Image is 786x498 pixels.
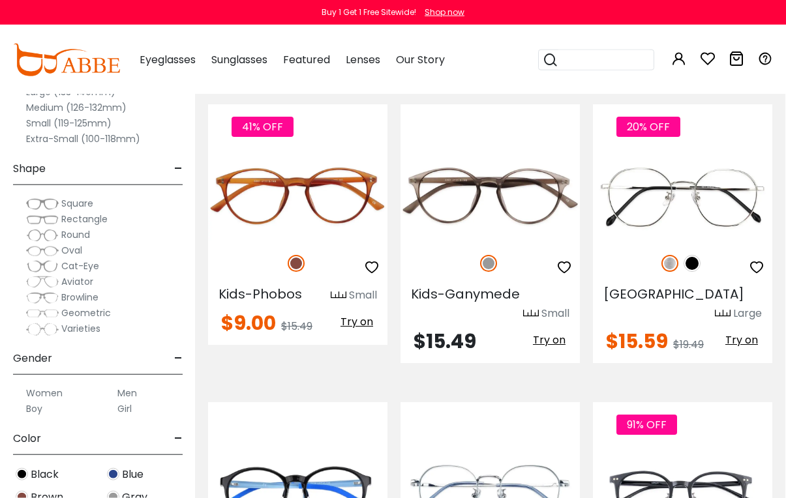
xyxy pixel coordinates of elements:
[346,52,380,67] span: Lenses
[31,467,59,482] span: Black
[13,343,52,374] span: Gender
[281,319,312,334] span: $15.49
[61,259,99,272] span: Cat-Eye
[26,323,59,336] img: Varieties.png
[26,100,127,115] label: Medium (126-132mm)
[283,52,330,67] span: Featured
[616,117,680,137] span: 20% OFF
[61,306,111,319] span: Geometric
[232,117,294,137] span: 41% OFF
[673,337,704,352] span: $19.49
[480,255,497,272] img: Gray
[211,52,267,67] span: Sunglasses
[13,423,41,454] span: Color
[61,244,82,257] span: Oval
[349,287,377,303] div: Small
[331,291,346,300] img: size ruler
[396,52,445,67] span: Our Story
[61,322,100,335] span: Varieties
[122,467,144,482] span: Blue
[26,229,59,242] img: Round.png
[541,306,569,321] div: Small
[411,285,520,303] span: Kids-Ganymede
[523,309,539,319] img: size ruler
[174,153,183,184] span: -
[322,7,416,18] div: Buy 1 Get 1 Free Sitewide!
[529,332,569,349] button: Try on
[61,291,98,304] span: Browline
[733,306,762,321] div: Large
[61,228,90,241] span: Round
[208,151,387,241] img: Brown Kids-Phobos - TR ,Light Weight
[616,415,677,435] span: 91% OFF
[140,52,196,67] span: Eyeglasses
[684,255,701,272] img: Black
[414,327,476,355] span: $15.49
[533,332,566,347] span: Try on
[61,212,108,226] span: Rectangle
[603,285,744,303] span: [GEOGRAPHIC_DATA]
[26,307,59,320] img: Geometric.png
[26,198,59,211] img: Square.png
[715,309,731,319] img: size ruler
[26,401,42,417] label: Boy
[221,309,276,337] span: $9.00
[425,7,464,18] div: Shop now
[13,44,120,76] img: abbeglasses.com
[26,115,112,131] label: Small (119-125mm)
[174,343,183,374] span: -
[721,332,762,349] button: Try on
[401,151,580,241] img: Gray Kids-Ganymede - TR ,Light Weight
[725,332,758,347] span: Try on
[61,275,93,288] span: Aviator
[117,385,137,401] label: Men
[593,151,772,241] img: Silver Singapore - Metal ,Adjust Nose Pads
[219,285,302,303] span: Kids-Phobos
[107,468,119,480] img: Blue
[606,327,668,355] span: $15.59
[26,276,59,289] img: Aviator.png
[26,244,59,257] img: Oval.png
[337,314,377,330] button: Try on
[16,468,28,480] img: Black
[26,131,140,147] label: Extra-Small (100-118mm)
[26,385,63,401] label: Women
[418,7,464,18] a: Shop now
[117,401,132,417] label: Girl
[288,255,305,272] img: Brown
[340,314,373,329] span: Try on
[61,197,93,210] span: Square
[174,423,183,454] span: -
[13,153,46,184] span: Shape
[26,213,59,226] img: Rectangle.png
[661,255,678,272] img: Silver
[26,291,59,304] img: Browline.png
[26,260,59,273] img: Cat-Eye.png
